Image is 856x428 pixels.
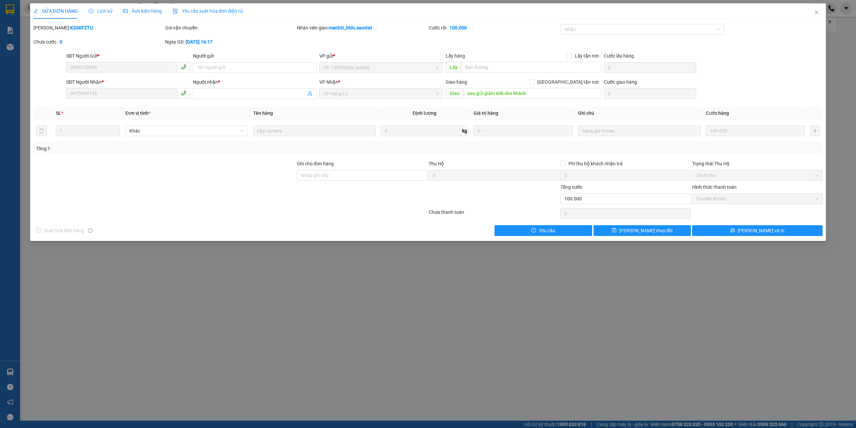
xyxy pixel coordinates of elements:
[60,39,62,45] b: 0
[539,227,555,234] span: Yêu cầu
[692,160,823,167] div: Trạng thái Thu Hộ
[297,170,427,181] input: Ghi chú đơn hàng
[566,160,625,167] span: Phí thu hộ khách nhận trả
[696,170,819,180] span: Chưa thu
[429,24,559,31] div: Cước rồi :
[730,228,735,233] span: printer
[604,53,634,59] label: Cước lấy hàng
[181,90,186,96] span: phone
[129,126,244,136] span: Khác
[738,227,784,234] span: [PERSON_NAME] và In
[535,78,601,86] span: [GEOGRAPHIC_DATA] tận nơi
[810,125,820,136] button: plus
[56,110,61,116] span: SL
[461,125,468,136] span: kg
[319,79,338,85] span: VP Nhận
[692,184,737,190] label: Hình thức thanh toán
[446,53,465,59] span: Lấy hàng
[323,63,439,73] span: VP 7 Phạm Văn Đồng
[463,88,601,99] input: Dọc đường
[70,25,93,30] b: KS3KFZTU
[36,125,47,136] button: delete
[572,52,601,60] span: Lấy tận nơi
[429,161,444,166] span: Thu Hộ
[193,78,317,86] div: Người nhận
[604,79,637,85] label: Cước giao hàng
[578,125,701,136] input: Ghi Chú
[173,9,178,14] img: icon
[297,161,334,166] label: Ghi chú đơn hàng
[473,110,498,116] span: Giá trị hàng
[66,52,190,60] div: SĐT Người Gửi
[307,91,313,96] span: user-add
[560,184,582,190] span: Tổng cước
[323,89,439,99] span: VP Hàng LC
[329,25,372,30] b: manhtt_hhlc.saoviet
[88,228,93,233] span: info-circle
[575,107,703,120] th: Ghi chú
[428,208,560,220] div: Chưa thanh toán
[319,52,443,60] div: VP gửi
[186,39,213,45] b: [DATE] 16:17
[123,8,162,14] span: Ảnh kiện hàng
[89,9,93,13] span: clock-circle
[253,125,376,136] input: VD: Bàn, Ghế
[449,25,467,30] b: 100.000
[33,9,38,13] span: edit
[446,79,467,85] span: Giao hàng
[297,24,427,31] div: Nhân viên giao:
[36,145,330,152] div: Tổng: 1
[604,88,696,99] input: Cước giao hàng
[89,8,112,14] span: Lịch sử
[461,62,601,73] input: Dọc đường
[66,78,190,86] div: SĐT Người Nhận
[446,62,461,73] span: Lấy
[41,227,87,234] span: Xuất hóa đơn hàng
[446,88,463,99] span: Giao
[531,228,536,233] span: exclamation-circle
[181,64,186,70] span: phone
[594,225,691,236] button: save[PERSON_NAME] thay đổi
[173,8,243,14] span: Yêu cầu xuất hóa đơn điện tử
[165,24,296,31] div: Gói vận chuyển:
[33,38,164,46] div: Chưa cước :
[696,194,819,204] span: Chuyển khoản
[612,228,617,233] span: save
[706,125,805,136] input: 0
[125,110,150,116] span: Đơn vị tính
[123,9,128,13] span: picture
[253,110,273,116] span: Tên hàng
[604,62,696,73] input: Cước lấy hàng
[33,8,78,14] span: SỬA ĐƠN HÀNG
[473,125,572,136] input: 0
[413,110,436,116] span: Định lượng
[33,24,164,31] div: [PERSON_NAME]:
[706,110,729,116] span: Cước hàng
[619,227,673,234] span: [PERSON_NAME] thay đổi
[692,225,823,236] button: printer[PERSON_NAME] và In
[814,10,819,15] span: close
[495,225,592,236] button: exclamation-circleYêu cầu
[807,3,826,22] button: Close
[165,38,296,46] div: Ngày GD:
[193,52,317,60] div: Người gửi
